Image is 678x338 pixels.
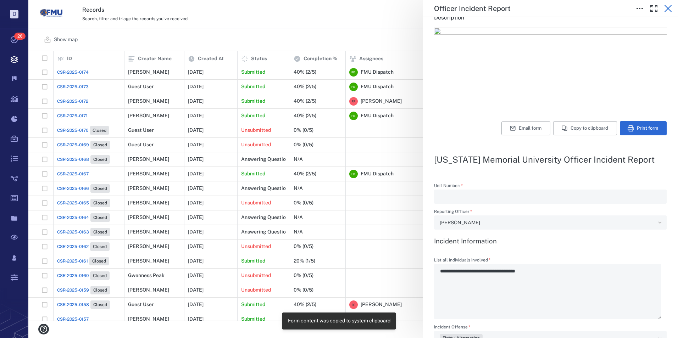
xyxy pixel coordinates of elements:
[647,1,661,16] button: Toggle Fullscreen
[440,219,655,227] div: [PERSON_NAME]
[434,237,667,245] h3: Incident Information
[434,4,511,13] h5: Officer Incident Report
[434,13,667,22] h6: Description
[6,6,226,12] body: Rich Text Area. Press ALT-0 for help.
[434,190,667,204] div: Unit Number:
[10,10,18,18] p: D
[16,5,30,11] span: Help
[434,209,667,215] label: Reporting Officer
[434,29,667,91] span: _
[288,315,390,327] div: Form content was copied to system clipboard
[434,325,667,331] label: Incident Offense
[553,121,617,135] button: Copy to clipboard
[434,215,667,230] div: Reporting Officer
[434,258,667,264] label: List all individuals involved
[501,121,550,135] button: Email form
[434,184,667,190] label: Unit Number:
[14,33,26,40] span: 26
[661,1,675,16] button: Close
[434,155,667,164] h2: [US_STATE] Memorial University Officer Incident Report
[633,1,647,16] button: Toggle to Edit Boxes
[620,121,667,135] button: Print form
